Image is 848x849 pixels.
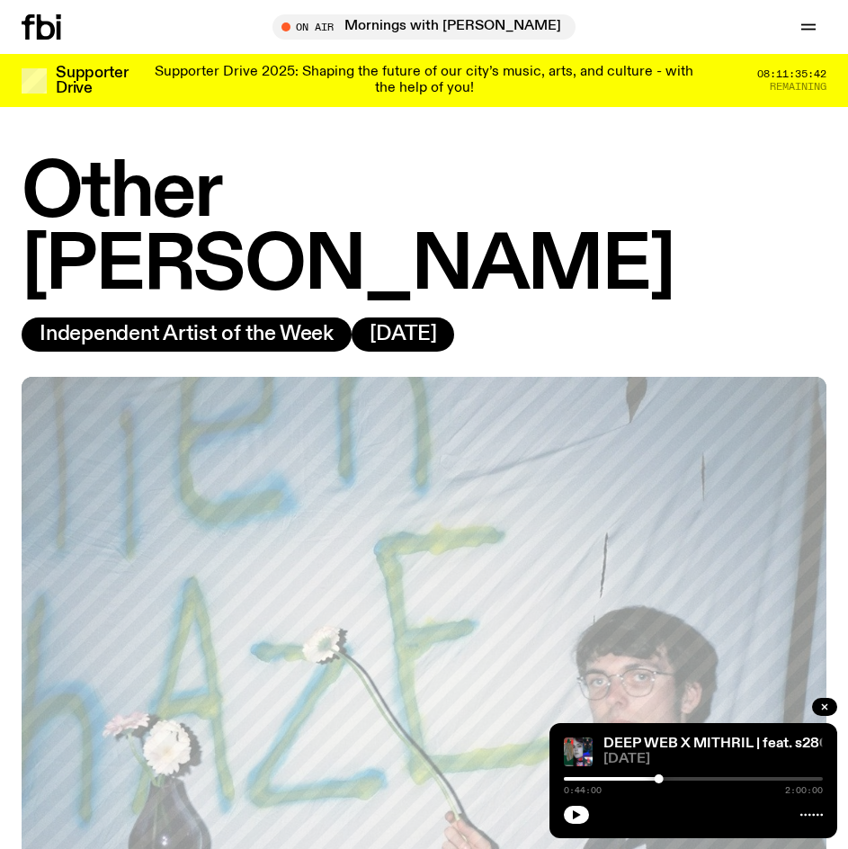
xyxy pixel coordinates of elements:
span: [DATE] [603,753,823,766]
span: Independent Artist of the Week [40,325,334,344]
span: Remaining [770,82,826,92]
h1: Other [PERSON_NAME] [22,157,826,303]
span: 2:00:00 [785,786,823,795]
p: Supporter Drive 2025: Shaping the future of our city’s music, arts, and culture - with the help o... [151,65,697,96]
span: 08:11:35:42 [757,69,826,79]
span: [DATE] [370,325,437,344]
h3: Supporter Drive [56,66,128,96]
span: 0:44:00 [564,786,602,795]
button: On AirMornings with [PERSON_NAME] [272,14,576,40]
